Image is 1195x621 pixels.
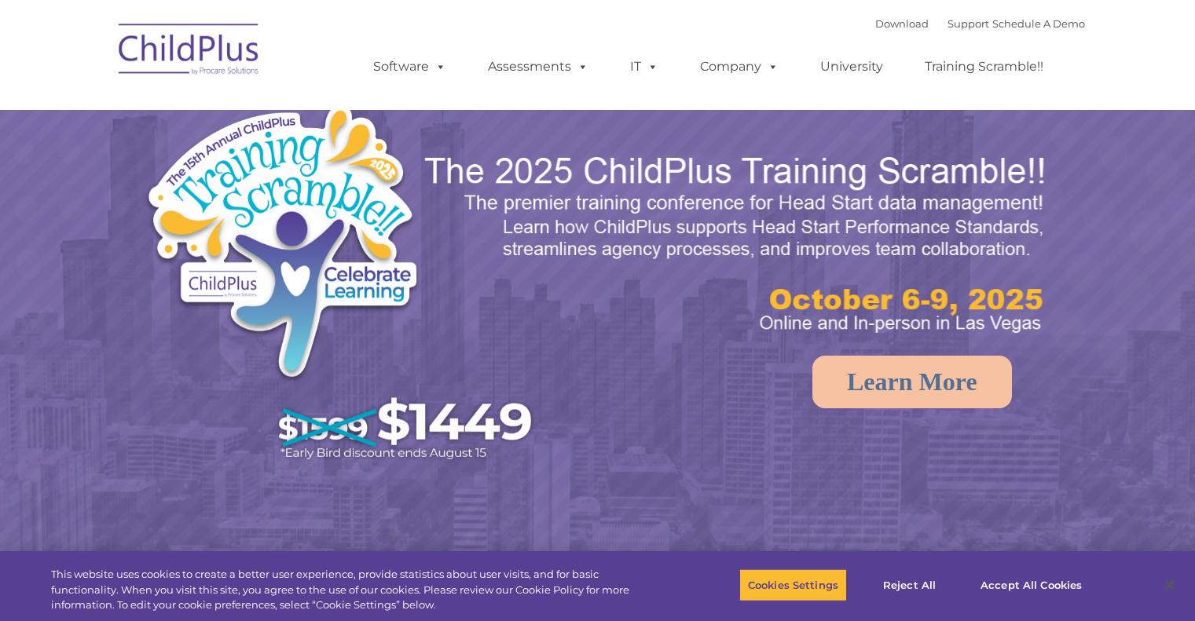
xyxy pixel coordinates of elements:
button: Accept All Cookies [972,568,1091,601]
a: University [805,51,899,82]
button: Close [1153,568,1187,602]
div: This website uses cookies to create a better user experience, provide statistics about user visit... [51,567,658,613]
a: Training Scramble!! [909,51,1059,82]
a: Download [875,17,929,30]
button: Reject All [860,568,959,601]
a: Assessments [472,51,604,82]
a: Company [684,51,794,82]
button: Cookies Settings [739,568,847,601]
a: IT [614,51,674,82]
font: | [875,17,1085,30]
a: Schedule A Demo [992,17,1085,30]
a: Support [948,17,989,30]
a: Learn More [812,356,1012,408]
a: Software [357,51,462,82]
img: ChildPlus by Procare Solutions [111,13,268,91]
